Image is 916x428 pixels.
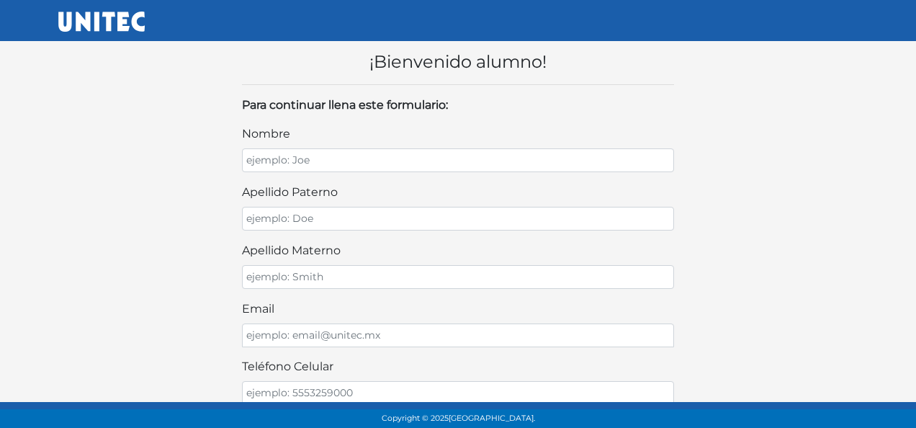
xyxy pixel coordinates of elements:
[242,381,674,405] input: ejemplo: 5553259000
[242,324,674,347] input: ejemplo: email@unitec.mx
[242,52,674,73] h4: ¡Bienvenido alumno!
[242,184,338,201] label: apellido paterno
[242,125,290,143] label: nombre
[242,207,674,231] input: ejemplo: Doe
[242,242,341,259] label: apellido materno
[58,12,145,32] img: UNITEC
[242,148,674,172] input: ejemplo: Joe
[242,358,333,375] label: teléfono celular
[242,265,674,289] input: ejemplo: Smith
[242,300,274,318] label: email
[242,97,674,114] p: Para continuar llena este formulario:
[449,414,535,423] span: [GEOGRAPHIC_DATA].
